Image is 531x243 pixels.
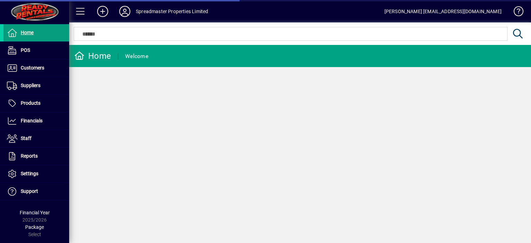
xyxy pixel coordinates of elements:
[3,95,69,112] a: Products
[384,6,502,17] div: [PERSON_NAME] [EMAIL_ADDRESS][DOMAIN_NAME]
[21,30,34,35] span: Home
[21,83,40,88] span: Suppliers
[3,77,69,94] a: Suppliers
[20,210,50,215] span: Financial Year
[3,130,69,147] a: Staff
[74,50,111,62] div: Home
[25,224,44,230] span: Package
[21,153,38,159] span: Reports
[114,5,136,18] button: Profile
[92,5,114,18] button: Add
[136,6,208,17] div: Spreadmaster Properties Limited
[21,65,44,71] span: Customers
[21,171,38,176] span: Settings
[21,100,40,106] span: Products
[125,51,148,62] div: Welcome
[3,165,69,183] a: Settings
[21,47,30,53] span: POS
[509,1,522,24] a: Knowledge Base
[3,148,69,165] a: Reports
[21,135,31,141] span: Staff
[3,183,69,200] a: Support
[3,59,69,77] a: Customers
[3,112,69,130] a: Financials
[21,118,43,123] span: Financials
[3,42,69,59] a: POS
[21,188,38,194] span: Support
